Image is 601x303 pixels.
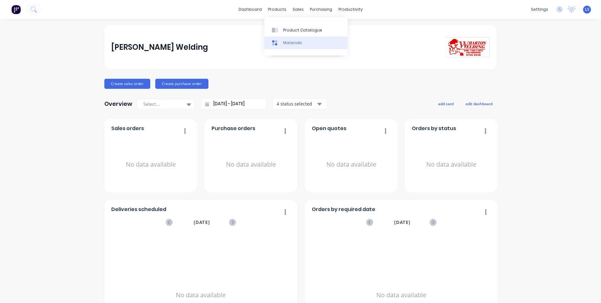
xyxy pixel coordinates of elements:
[111,41,208,54] div: [PERSON_NAME] Welding
[412,135,491,194] div: No data available
[289,5,307,14] div: sales
[283,27,322,33] div: Product Catalogue
[264,37,348,49] a: Materials
[335,5,366,14] div: productivity
[111,206,166,213] span: Deliveries scheduled
[11,5,21,14] img: Factory
[434,100,458,108] button: add card
[212,125,255,132] span: Purchase orders
[104,98,132,110] div: Overview
[155,79,208,89] button: Create purchase order
[194,219,210,226] span: [DATE]
[412,125,456,132] span: Orders by status
[312,206,375,213] span: Orders by required date
[273,99,327,109] button: 4 status selected
[283,40,302,46] div: Materials
[264,24,348,36] a: Product Catalogue
[585,7,589,12] span: LS
[312,135,391,194] div: No data available
[394,219,411,226] span: [DATE]
[111,125,144,132] span: Sales orders
[312,125,346,132] span: Open quotes
[277,100,316,107] div: 4 status selected
[461,100,497,108] button: edit dashboard
[265,5,289,14] div: products
[235,5,265,14] a: dashboard
[212,135,290,194] div: No data available
[446,37,490,57] img: Wharton Welding
[307,5,335,14] div: purchasing
[528,5,551,14] div: settings
[104,79,150,89] button: Create sales order
[111,135,190,194] div: No data available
